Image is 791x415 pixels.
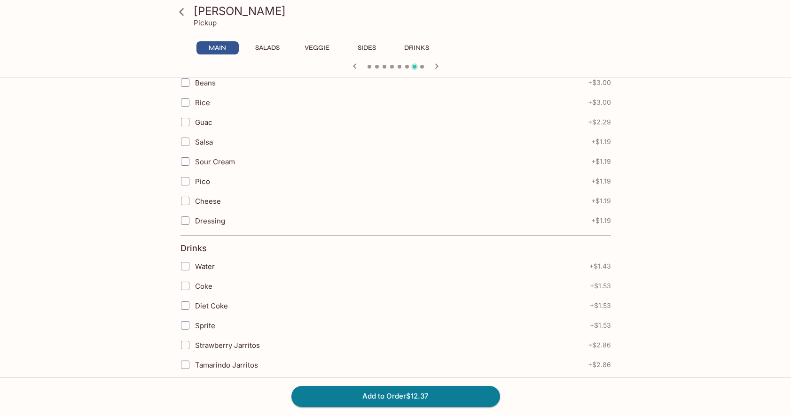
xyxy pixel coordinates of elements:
span: + $1.19 [591,197,611,205]
span: + $1.19 [591,177,611,185]
span: Water [195,262,215,271]
span: Cheese [195,197,221,206]
button: Drinks [396,41,438,54]
span: Guac [195,118,212,127]
h4: Drinks [180,243,207,254]
span: + $1.19 [591,217,611,224]
span: + $1.43 [589,262,611,270]
span: Dressing [195,216,225,225]
span: Beans [195,78,216,87]
span: + $3.00 [588,79,611,86]
span: Coke [195,282,212,291]
span: Diet Coke [195,301,228,310]
span: + $2.86 [588,341,611,349]
span: Sour Cream [195,157,235,166]
span: + $1.53 [590,322,611,329]
span: + $2.29 [588,118,611,126]
span: + $1.53 [590,282,611,290]
button: Salads [246,41,289,54]
span: + $3.00 [588,99,611,106]
p: Pickup [194,18,217,27]
span: Sprite [195,321,215,330]
span: + $2.86 [588,361,611,369]
span: Salsa [195,138,213,146]
button: Veggie [296,41,338,54]
button: Main [196,41,239,54]
span: Pico [195,177,210,186]
button: Add to Order$12.37 [291,386,500,407]
span: Strawberry Jarritos [195,341,260,350]
span: + $1.19 [591,158,611,165]
span: Tamarindo Jarritos [195,361,258,369]
span: + $1.53 [590,302,611,309]
h3: [PERSON_NAME] [194,4,614,18]
span: + $1.19 [591,138,611,146]
span: Rice [195,98,210,107]
button: Sides [346,41,388,54]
